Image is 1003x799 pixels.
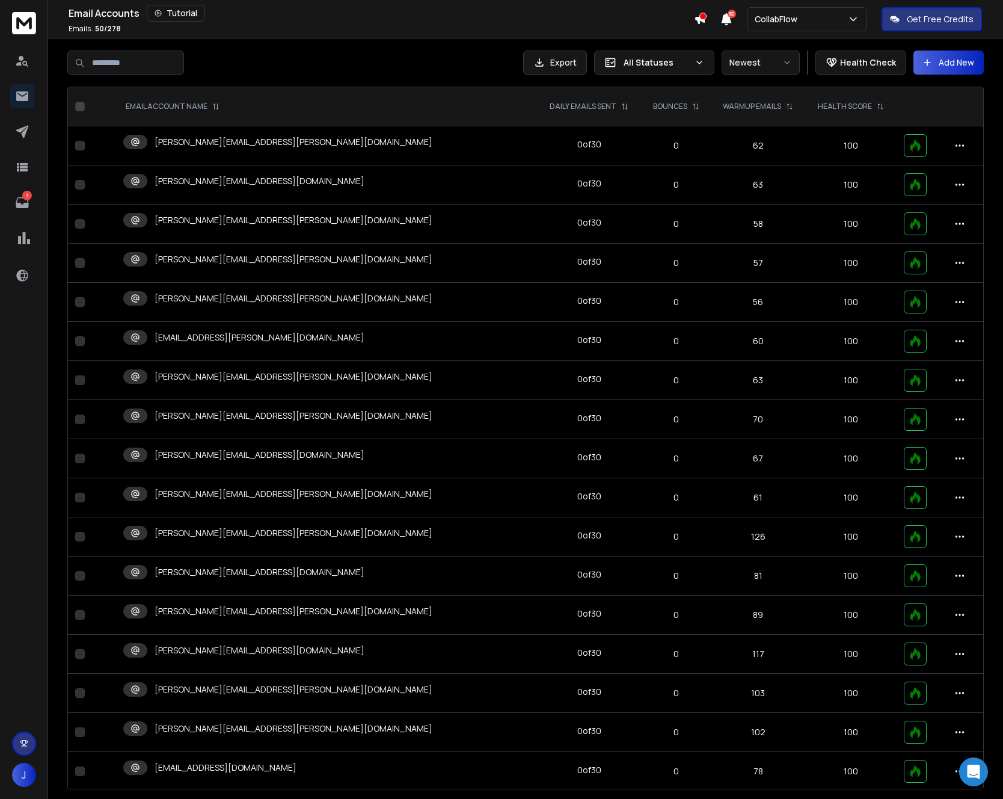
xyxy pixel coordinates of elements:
td: 62 [711,126,806,165]
p: Emails : [69,24,121,34]
div: 0 of 30 [577,764,601,776]
button: Export [523,51,587,75]
button: Add New [913,51,984,75]
p: WARMUP EMAILS [723,102,781,111]
td: 100 [806,205,897,244]
p: [EMAIL_ADDRESS][PERSON_NAME][DOMAIN_NAME] [155,332,364,344]
button: J [12,763,36,787]
td: 67 [711,439,806,478]
div: 0 of 30 [577,217,601,229]
p: [PERSON_NAME][EMAIL_ADDRESS][PERSON_NAME][DOMAIN_NAME] [155,410,432,422]
td: 78 [711,752,806,791]
td: 102 [711,713,806,752]
div: Open Intercom Messenger [959,757,988,786]
td: 126 [711,517,806,557]
td: 100 [806,165,897,205]
p: [PERSON_NAME][EMAIL_ADDRESS][PERSON_NAME][DOMAIN_NAME] [155,683,432,696]
button: Tutorial [147,5,205,22]
div: 0 of 30 [577,725,601,737]
td: 58 [711,205,806,244]
div: 0 of 30 [577,608,601,620]
td: 100 [806,322,897,361]
p: DAILY EMAILS SENT [550,102,616,111]
td: 100 [806,752,897,791]
p: 3 [22,191,32,200]
td: 100 [806,596,897,635]
td: 100 [806,674,897,713]
div: EMAIL ACCOUNT NAME [126,102,219,111]
div: 0 of 30 [577,295,601,307]
td: 60 [711,322,806,361]
p: HEALTH SCORE [818,102,872,111]
div: 0 of 30 [577,373,601,385]
p: 0 [648,257,704,269]
td: 61 [711,478,806,517]
p: [PERSON_NAME][EMAIL_ADDRESS][PERSON_NAME][DOMAIN_NAME] [155,488,432,500]
button: Newest [722,51,800,75]
a: 3 [10,191,34,215]
td: 81 [711,557,806,596]
p: [PERSON_NAME][EMAIL_ADDRESS][PERSON_NAME][DOMAIN_NAME] [155,253,432,265]
p: [PERSON_NAME][EMAIL_ADDRESS][PERSON_NAME][DOMAIN_NAME] [155,214,432,226]
p: 0 [648,570,704,582]
td: 100 [806,126,897,165]
p: [EMAIL_ADDRESS][DOMAIN_NAME] [155,762,296,774]
p: 0 [648,374,704,386]
p: 0 [648,765,704,777]
td: 100 [806,439,897,478]
td: 56 [711,283,806,322]
p: 0 [648,218,704,230]
div: 0 of 30 [577,334,601,346]
p: 0 [648,413,704,425]
p: [PERSON_NAME][EMAIL_ADDRESS][DOMAIN_NAME] [155,644,364,656]
p: 0 [648,452,704,464]
div: 0 of 30 [577,647,601,659]
p: [PERSON_NAME][EMAIL_ADDRESS][PERSON_NAME][DOMAIN_NAME] [155,136,432,148]
td: 117 [711,635,806,674]
button: Health Check [815,51,906,75]
td: 100 [806,557,897,596]
td: 57 [711,244,806,283]
div: 0 of 30 [577,177,601,190]
td: 100 [806,361,897,400]
div: 0 of 30 [577,256,601,268]
p: 0 [648,335,704,347]
p: 0 [648,687,704,699]
p: 0 [648,492,704,504]
td: 89 [711,596,806,635]
td: 100 [806,283,897,322]
p: Health Check [840,57,896,69]
div: 0 of 30 [577,451,601,463]
p: 0 [648,296,704,308]
div: Email Accounts [69,5,694,22]
p: 0 [648,140,704,152]
button: Get Free Credits [882,7,982,31]
p: [PERSON_NAME][EMAIL_ADDRESS][DOMAIN_NAME] [155,566,364,578]
span: 50 / 278 [95,23,121,34]
p: [PERSON_NAME][EMAIL_ADDRESS][DOMAIN_NAME] [155,175,364,187]
td: 70 [711,400,806,439]
span: 50 [728,10,736,18]
div: 0 of 30 [577,490,601,502]
p: 0 [648,726,704,738]
p: BOUNCES [653,102,687,111]
p: Get Free Credits [907,13,974,25]
td: 103 [711,674,806,713]
p: [PERSON_NAME][EMAIL_ADDRESS][PERSON_NAME][DOMAIN_NAME] [155,292,432,304]
div: 0 of 30 [577,412,601,424]
p: 0 [648,179,704,191]
p: 0 [648,609,704,621]
td: 100 [806,244,897,283]
div: 0 of 30 [577,529,601,541]
td: 100 [806,517,897,557]
p: [PERSON_NAME][EMAIL_ADDRESS][PERSON_NAME][DOMAIN_NAME] [155,371,432,383]
div: 0 of 30 [577,138,601,150]
p: All Statuses [624,57,690,69]
td: 63 [711,361,806,400]
td: 100 [806,478,897,517]
p: CollabFlow [755,13,802,25]
p: [PERSON_NAME][EMAIL_ADDRESS][DOMAIN_NAME] [155,449,364,461]
td: 100 [806,400,897,439]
